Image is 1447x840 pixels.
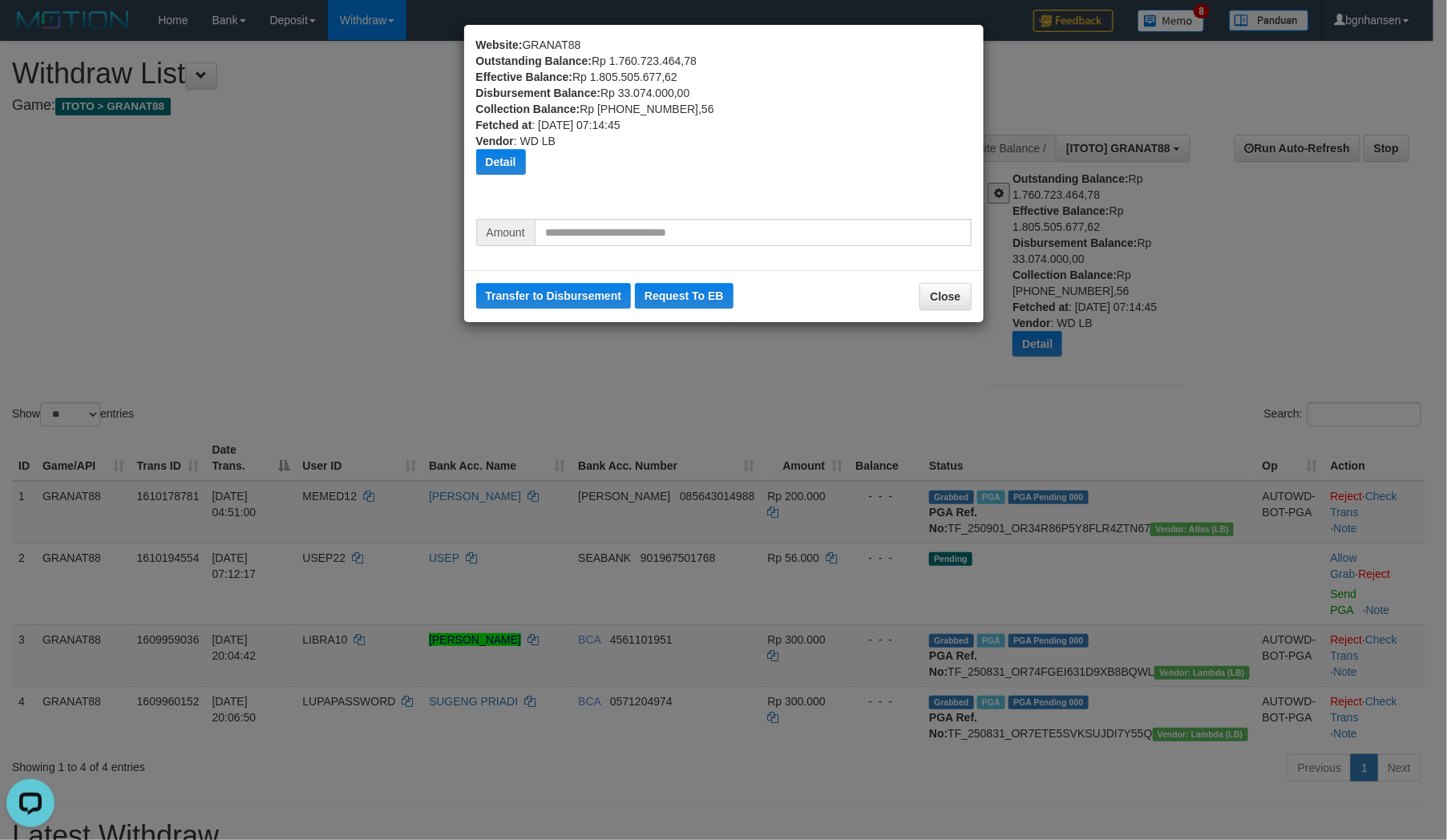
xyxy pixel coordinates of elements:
button: Open LiveChat chat widget [6,6,55,55]
div: GRANAT88 Rp 1.760.723.464,78 Rp 1.805.505.677,62 Rp 33.074.000,00 Rp [PHONE_NUMBER],56 : [DATE] 0... [476,37,972,219]
b: Outstanding Balance: [476,55,592,67]
button: Close [920,283,971,310]
b: Vendor [476,135,514,147]
b: Website: [476,38,523,51]
b: Effective Balance: [476,71,573,83]
b: Fetched at [476,119,532,131]
button: Request To EB [635,283,734,309]
span: Amount [476,219,535,246]
b: Collection Balance: [476,103,580,115]
b: Disbursement Balance: [476,87,601,99]
button: Transfer to Disbursement [476,283,632,309]
button: Detail [476,149,526,175]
